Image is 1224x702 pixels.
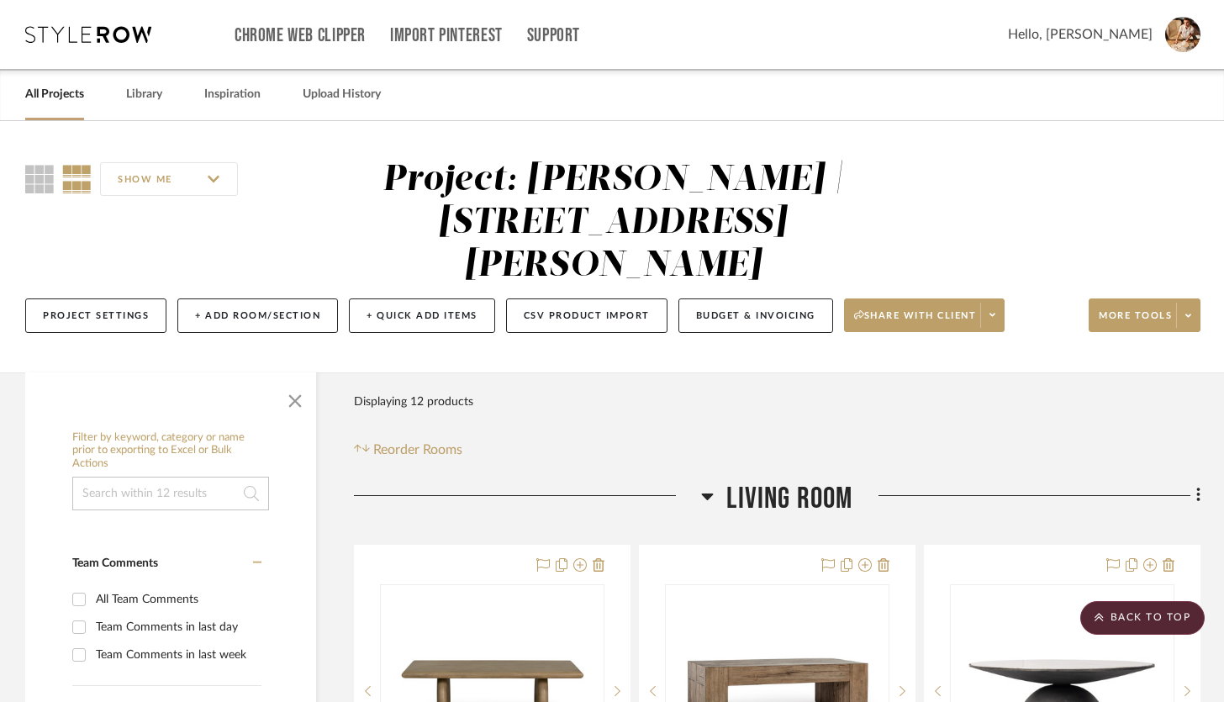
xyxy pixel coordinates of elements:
[678,298,833,333] button: Budget & Invoicing
[72,477,269,510] input: Search within 12 results
[527,29,580,43] a: Support
[1008,24,1153,45] span: Hello, [PERSON_NAME]
[844,298,1005,332] button: Share with client
[726,481,852,517] span: Living Room
[390,29,503,43] a: Import Pinterest
[278,381,312,414] button: Close
[72,557,158,569] span: Team Comments
[303,83,381,106] a: Upload History
[96,586,257,613] div: All Team Comments
[382,162,844,283] div: Project: [PERSON_NAME] | [STREET_ADDRESS][PERSON_NAME]
[854,309,977,335] span: Share with client
[354,440,462,460] button: Reorder Rooms
[235,29,366,43] a: Chrome Web Clipper
[1080,601,1205,635] scroll-to-top-button: BACK TO TOP
[126,83,162,106] a: Library
[506,298,667,333] button: CSV Product Import
[177,298,338,333] button: + Add Room/Section
[204,83,261,106] a: Inspiration
[1089,298,1200,332] button: More tools
[72,431,269,471] h6: Filter by keyword, category or name prior to exporting to Excel or Bulk Actions
[354,385,473,419] div: Displaying 12 products
[96,614,257,641] div: Team Comments in last day
[25,298,166,333] button: Project Settings
[25,83,84,106] a: All Projects
[349,298,495,333] button: + Quick Add Items
[1165,17,1200,52] img: avatar
[1099,309,1172,335] span: More tools
[96,641,257,668] div: Team Comments in last week
[373,440,462,460] span: Reorder Rooms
